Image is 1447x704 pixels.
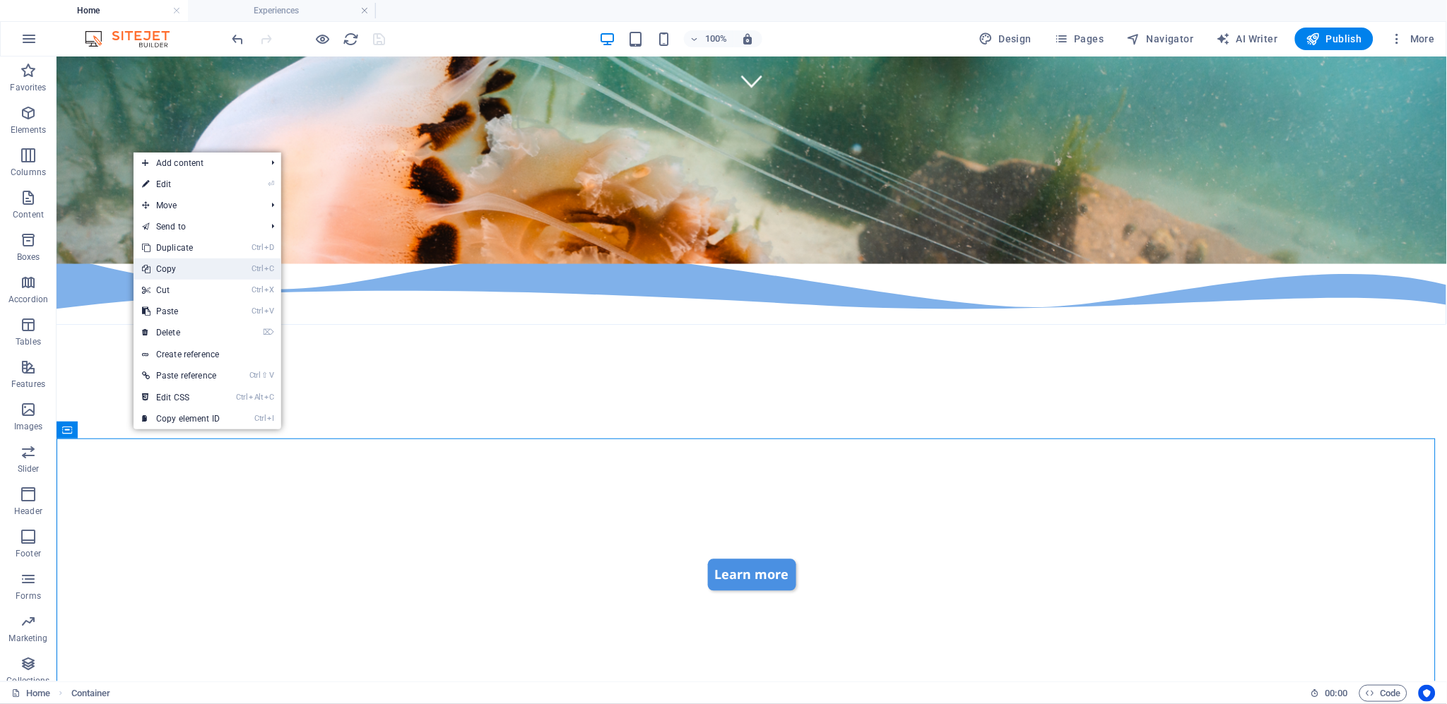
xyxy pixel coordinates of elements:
p: Tables [16,336,41,347]
i: V [264,306,274,316]
span: Code [1366,685,1401,702]
i: V [270,371,274,380]
button: 100% [684,30,734,47]
i: C [264,393,274,402]
p: Images [14,421,43,432]
span: Add content [134,153,260,174]
button: Navigator [1121,28,1200,50]
a: Send to [134,216,260,237]
span: : [1335,688,1337,698]
a: ⏎Edit [134,174,228,195]
i: Ctrl [237,393,248,402]
i: X [264,285,274,294]
a: CtrlAltCEdit CSS [134,387,228,408]
button: AI Writer [1211,28,1284,50]
button: Code [1359,685,1407,702]
p: Collections [6,675,49,686]
i: Ctrl [252,306,263,316]
img: Editor Logo [81,30,187,47]
a: Ctrl⇧VPaste reference [134,365,228,386]
p: Marketing [8,633,47,644]
p: Content [13,209,44,220]
i: ⇧ [262,371,268,380]
i: Ctrl [252,285,263,294]
i: On resize automatically adjust zoom level to fit chosen device. [742,32,755,45]
span: More [1390,32,1435,46]
h6: Session time [1311,685,1348,702]
i: Ctrl [254,414,266,423]
i: D [264,243,274,252]
nav: breadcrumb [71,685,111,702]
a: CtrlVPaste [134,301,228,322]
p: Features [11,378,45,390]
button: Click here to leave preview mode and continue editing [314,30,331,47]
span: Publish [1306,32,1362,46]
i: ⌦ [263,328,274,337]
a: ⌦Delete [134,322,228,343]
h6: 100% [705,30,728,47]
i: Ctrl [252,243,263,252]
span: Navigator [1127,32,1194,46]
span: 00 00 [1325,685,1347,702]
button: Pages [1049,28,1109,50]
a: CtrlCCopy [134,258,228,280]
a: CtrlDDuplicate [134,237,228,258]
button: Design [974,28,1038,50]
p: Footer [16,548,41,559]
p: Forms [16,590,41,602]
p: Slider [18,463,40,475]
button: undo [230,30,247,47]
i: Undo: Change animation (Ctrl+Z) [230,31,247,47]
span: Pages [1054,32,1104,46]
span: Design [979,32,1032,46]
div: Design (Ctrl+Alt+Y) [974,28,1038,50]
p: Header [14,506,42,517]
a: Click to cancel selection. Double-click to open Pages [11,685,50,702]
a: CtrlXCut [134,280,228,301]
p: Favorites [10,82,46,93]
p: Columns [11,167,46,178]
p: Elements [11,124,47,136]
i: Reload page [343,31,360,47]
i: Ctrl [249,371,261,380]
button: Usercentrics [1419,685,1436,702]
i: C [264,264,274,273]
p: Boxes [17,251,40,263]
i: Ctrl [252,264,263,273]
span: Click to select. Double-click to edit [71,685,111,702]
a: CtrlICopy element ID [134,408,228,429]
span: Move [134,195,260,216]
button: More [1385,28,1441,50]
span: AI Writer [1217,32,1278,46]
h4: Experiences [188,3,376,18]
i: Alt [249,393,263,402]
i: I [267,414,274,423]
button: Publish [1295,28,1374,50]
a: Create reference [134,344,281,365]
p: Accordion [8,294,48,305]
button: reload [343,30,360,47]
i: ⏎ [268,179,274,189]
